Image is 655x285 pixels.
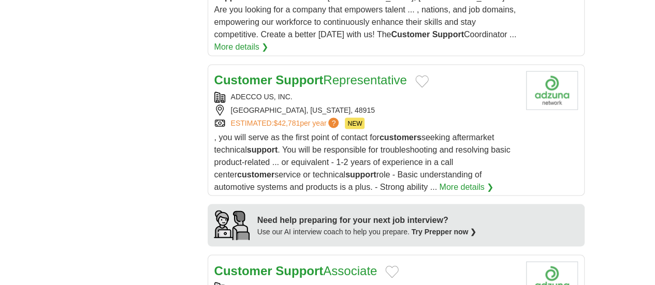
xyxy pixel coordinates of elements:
strong: Customer [214,263,272,277]
div: ADECCO US, INC. [214,92,518,102]
span: , you will serve as the first point of contact for seeking aftermarket technical . You will be re... [214,132,511,191]
strong: customer [237,170,274,178]
div: [GEOGRAPHIC_DATA], [US_STATE], 48915 [214,104,518,115]
strong: Support [432,30,463,39]
strong: Support [275,263,323,277]
a: Customer SupportRepresentative [214,73,407,87]
a: Customer SupportAssociate [214,263,377,277]
a: ESTIMATED:$42,781per year? [231,117,341,129]
div: Need help preparing for your next job interview? [257,214,477,226]
div: Use our AI interview coach to help you prepare. [257,226,477,237]
strong: Customer [214,73,272,87]
strong: support [345,170,376,178]
img: Company logo [526,71,578,110]
button: Add to favorite jobs [415,75,429,87]
a: More details ❯ [214,41,269,53]
strong: Support [275,73,323,87]
span: $42,781 [273,118,300,127]
a: More details ❯ [439,181,493,193]
span: ? [328,117,339,128]
button: Add to favorite jobs [385,265,399,278]
span: NEW [345,117,365,129]
strong: support [247,145,278,154]
strong: Customer [391,30,430,39]
strong: customers [380,132,421,141]
a: Try Prepper now ❯ [412,227,477,235]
